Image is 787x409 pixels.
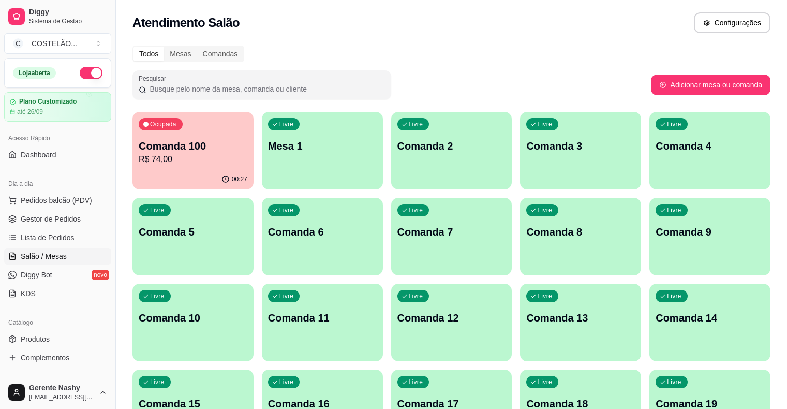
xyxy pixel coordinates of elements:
[268,139,377,153] p: Mesa 1
[4,147,111,163] a: Dashboard
[4,285,111,302] a: KDS
[133,47,164,61] div: Todos
[4,130,111,147] div: Acesso Rápido
[4,229,111,246] a: Lista de Pedidos
[520,284,641,361] button: LivreComanda 13
[409,378,423,386] p: Livre
[538,378,552,386] p: Livre
[132,284,254,361] button: LivreComanda 10
[32,38,77,49] div: COSTELÃO ...
[29,384,95,393] span: Gerente Nashy
[279,206,294,214] p: Livre
[21,288,36,299] span: KDS
[397,311,506,325] p: Comanda 12
[391,284,512,361] button: LivreComanda 12
[146,84,385,94] input: Pesquisar
[520,198,641,275] button: LivreComanda 8
[268,311,377,325] p: Comanda 11
[538,120,552,128] p: Livre
[150,206,165,214] p: Livre
[262,112,383,189] button: LivreMesa 1
[667,206,681,214] p: Livre
[667,120,681,128] p: Livre
[21,195,92,206] span: Pedidos balcão (PDV)
[4,248,111,265] a: Salão / Mesas
[656,139,764,153] p: Comanda 4
[279,378,294,386] p: Livre
[13,67,56,79] div: Loja aberta
[4,211,111,227] a: Gestor de Pedidos
[262,198,383,275] button: LivreComanda 6
[4,349,111,366] a: Complementos
[4,176,111,192] div: Dia a dia
[150,120,176,128] p: Ocupada
[4,4,111,29] a: DiggySistema de Gestão
[139,225,247,239] p: Comanda 5
[150,378,165,386] p: Livre
[262,284,383,361] button: LivreComanda 11
[538,206,552,214] p: Livre
[526,225,635,239] p: Comanda 8
[279,292,294,300] p: Livre
[397,225,506,239] p: Comanda 7
[132,198,254,275] button: LivreComanda 5
[139,139,247,153] p: Comanda 100
[526,311,635,325] p: Comanda 13
[132,14,240,31] h2: Atendimento Salão
[139,153,247,166] p: R$ 74,00
[21,353,69,363] span: Complementos
[29,17,107,25] span: Sistema de Gestão
[649,198,770,275] button: LivreComanda 9
[17,108,43,116] article: até 26/09
[139,311,247,325] p: Comanda 10
[164,47,197,61] div: Mesas
[649,284,770,361] button: LivreComanda 14
[4,192,111,209] button: Pedidos balcão (PDV)
[197,47,244,61] div: Comandas
[29,393,95,401] span: [EMAIL_ADDRESS][DOMAIN_NAME]
[29,8,107,17] span: Diggy
[409,206,423,214] p: Livre
[21,270,52,280] span: Diggy Bot
[4,33,111,54] button: Select a team
[19,98,77,106] article: Plano Customizado
[694,12,770,33] button: Configurações
[409,120,423,128] p: Livre
[391,112,512,189] button: LivreComanda 2
[139,74,170,83] label: Pesquisar
[409,292,423,300] p: Livre
[21,214,81,224] span: Gestor de Pedidos
[667,292,681,300] p: Livre
[656,225,764,239] p: Comanda 9
[526,139,635,153] p: Comanda 3
[279,120,294,128] p: Livre
[268,225,377,239] p: Comanda 6
[21,251,67,261] span: Salão / Mesas
[21,232,75,243] span: Lista de Pedidos
[538,292,552,300] p: Livre
[80,67,102,79] button: Alterar Status
[21,150,56,160] span: Dashboard
[397,139,506,153] p: Comanda 2
[4,331,111,347] a: Produtos
[13,38,23,49] span: C
[651,75,770,95] button: Adicionar mesa ou comanda
[150,292,165,300] p: Livre
[520,112,641,189] button: LivreComanda 3
[4,92,111,122] a: Plano Customizadoaté 26/09
[391,198,512,275] button: LivreComanda 7
[132,112,254,189] button: OcupadaComanda 100R$ 74,0000:27
[4,314,111,331] div: Catálogo
[4,380,111,405] button: Gerente Nashy[EMAIL_ADDRESS][DOMAIN_NAME]
[4,267,111,283] a: Diggy Botnovo
[232,175,247,183] p: 00:27
[649,112,770,189] button: LivreComanda 4
[656,311,764,325] p: Comanda 14
[21,334,50,344] span: Produtos
[667,378,681,386] p: Livre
